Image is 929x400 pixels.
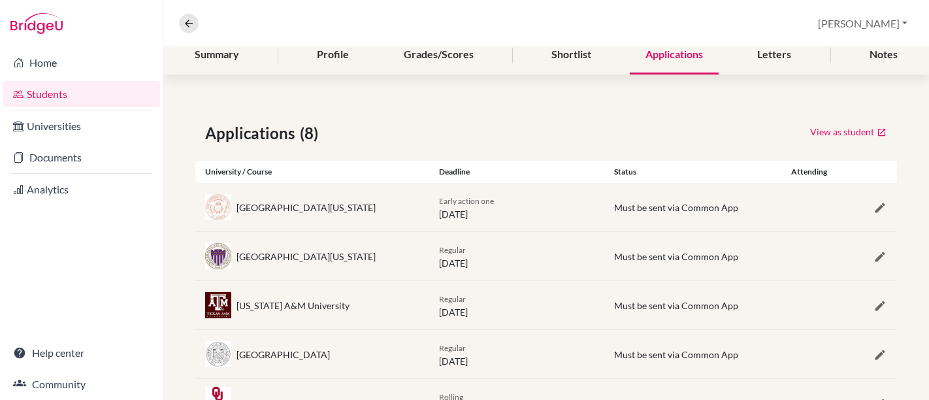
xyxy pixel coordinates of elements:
div: University / Course [195,166,429,178]
a: Documents [3,144,160,171]
div: [DATE] [429,341,605,368]
span: Must be sent via Common App [615,349,739,360]
button: [PERSON_NAME] [812,11,913,36]
a: View as student [809,122,887,142]
div: [DATE] [429,193,605,221]
div: [DATE] [429,242,605,270]
a: Home [3,50,160,76]
span: Regular [439,343,466,353]
img: us_ute_22qk9dqw.jpeg [205,194,231,220]
div: Shortlist [536,36,607,75]
span: Must be sent via Common App [615,202,739,213]
div: Deadline [429,166,605,178]
div: [DATE] [429,292,605,319]
img: Bridge-U [10,13,63,34]
a: Analytics [3,176,160,203]
img: us_rice_691lcudw.jpeg [205,341,231,367]
div: Status [605,166,781,178]
div: Notes [854,36,913,75]
div: [US_STATE] A&M University [236,299,350,312]
img: us_tam_wi_dwpfo.jpeg [205,292,231,318]
a: Community [3,371,160,397]
img: us_was_8svz4jgo.jpeg [205,243,231,269]
span: Early action one [439,196,494,206]
a: Students [3,81,160,107]
span: Regular [439,294,466,304]
a: Help center [3,340,160,366]
div: [GEOGRAPHIC_DATA] [236,348,330,361]
div: Summary [179,36,255,75]
span: Applications [205,122,300,145]
span: Must be sent via Common App [615,251,739,262]
div: [GEOGRAPHIC_DATA][US_STATE] [236,250,376,263]
div: Letters [742,36,807,75]
span: Must be sent via Common App [615,300,739,311]
a: Universities [3,113,160,139]
div: Applications [630,36,719,75]
div: Attending [780,166,839,178]
span: Regular [439,245,466,255]
span: (8) [300,122,323,145]
div: Profile [301,36,365,75]
div: Grades/Scores [388,36,489,75]
div: [GEOGRAPHIC_DATA][US_STATE] [236,201,376,214]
